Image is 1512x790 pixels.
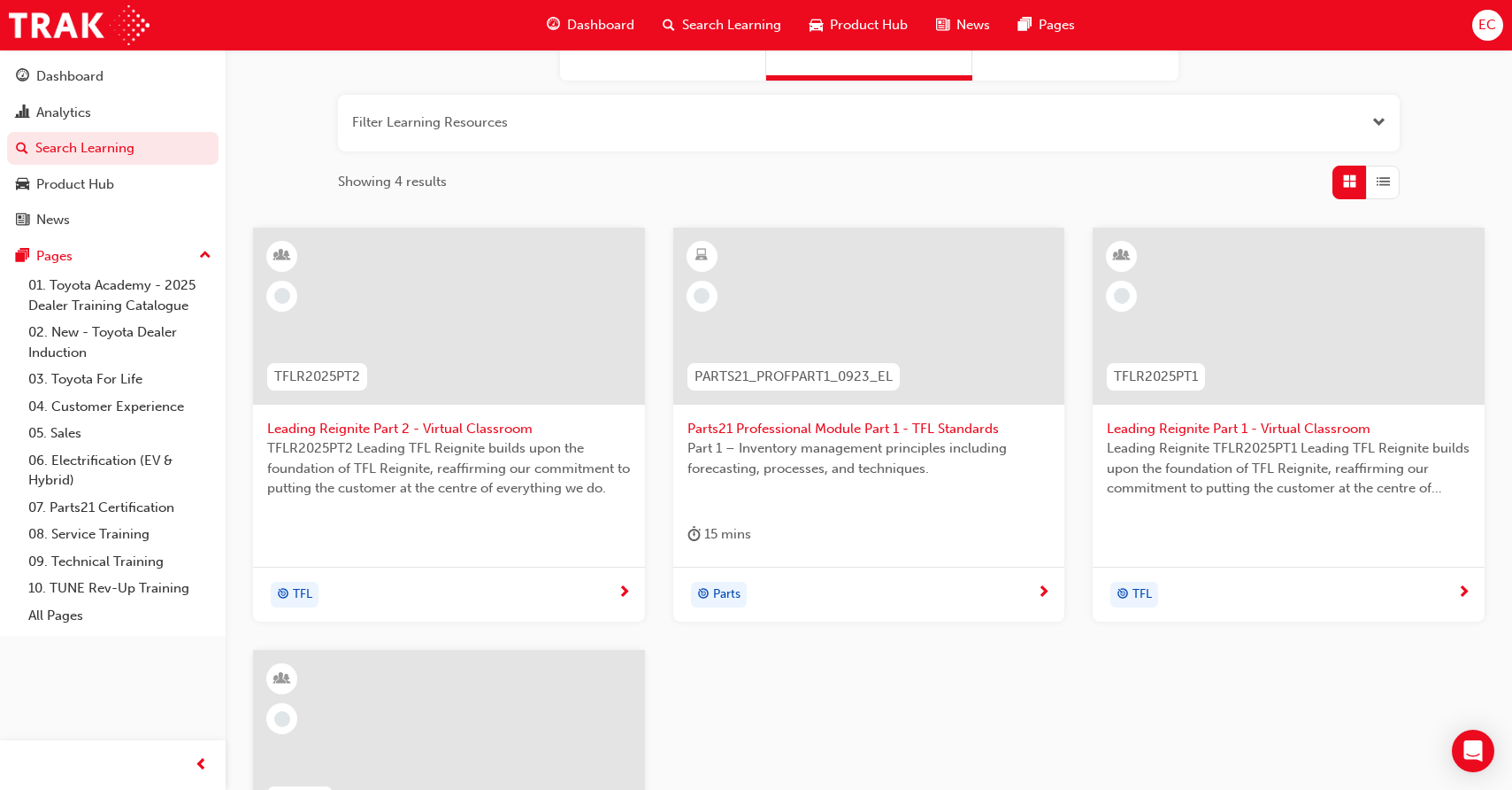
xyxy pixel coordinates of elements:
span: up-icon [199,244,211,267]
a: 03. Toyota For Life [21,366,219,393]
span: next-icon [1457,585,1470,601]
span: TFL [293,585,312,605]
a: guage-iconDashboard [533,7,649,43]
span: Showing 4 results [338,172,447,192]
a: 10. TUNE Rev-Up Training [21,575,219,602]
a: Product Hub [7,168,219,201]
span: car-icon [16,177,29,193]
span: target-icon [1117,584,1129,607]
span: news-icon [936,14,949,36]
div: News [36,210,70,230]
button: Open the filter [1372,112,1385,133]
a: 09. Technical Training [21,548,219,576]
span: Learning Resources [795,32,813,52]
span: News [956,15,990,35]
span: learningResourceType_INSTRUCTOR_LED-icon [276,244,288,267]
span: Product Hub [830,15,908,35]
a: 04. Customer Experience [21,393,219,421]
span: learningRecordVerb_NONE-icon [274,288,290,304]
a: TFLR2025PT2Leading Reignite Part 2 - Virtual ClassroomTFLR2025PT2 Leading TFL Reignite builds upo... [253,228,645,623]
img: Trak [9,5,150,45]
button: Pages [7,240,219,273]
div: Analytics [36,103,91,123]
span: Learning Plans [605,32,623,52]
span: news-icon [16,213,29,228]
a: All Pages [21,602,219,630]
a: Search Learning [7,132,219,165]
a: pages-iconPages [1004,7,1089,43]
span: target-icon [697,584,710,607]
div: Dashboard [36,66,104,87]
a: news-iconNews [922,7,1004,43]
a: 08. Service Training [21,521,219,548]
a: car-iconProduct Hub [795,7,922,43]
span: Pages [1039,15,1075,35]
a: 01. Toyota Academy - 2025 Dealer Training Catalogue [21,272,219,319]
span: target-icon [277,584,289,607]
span: Search Learning [682,15,781,35]
span: learningRecordVerb_NONE-icon [274,711,290,727]
button: DashboardAnalyticsSearch LearningProduct HubNews [7,57,219,240]
span: TFLR2025PT2 Leading TFL Reignite builds upon the foundation of TFL Reignite, reaffirming our comm... [267,438,631,499]
span: prev-icon [195,755,208,777]
span: search-icon [663,14,675,36]
span: TFL [1132,585,1152,605]
span: learningRecordVerb_NONE-icon [1114,288,1130,304]
span: learningResourceType_ELEARNING-icon [695,244,708,267]
span: learningRecordVerb_NONE-icon [694,288,710,304]
a: 07. Parts21 Certification [21,494,219,522]
span: List [1377,172,1390,192]
a: search-iconSearch Learning [649,7,795,43]
span: Leading Reignite Part 2 - Virtual Classroom [267,419,631,439]
span: car-icon [810,14,823,36]
span: Parts [713,585,741,605]
span: Sessions [1037,32,1055,52]
span: next-icon [618,585,631,601]
span: Parts21 Professional Module Part 1 - TFL Standards [687,419,1051,439]
a: 05. Sales [21,420,219,447]
span: pages-icon [16,249,29,265]
span: Leading Reignite TFLR2025PT1 Leading TFL Reignite builds upon the foundation of TFL Reignite, rea... [1107,438,1470,499]
div: Open Intercom Messenger [1452,730,1494,772]
span: guage-icon [16,69,29,85]
div: 15 mins [687,523,751,546]
a: 06. Electrification (EV & Hybrid) [21,447,219,494]
div: Product Hub [36,174,114,195]
a: Dashboard [7,60,219,93]
a: News [7,204,219,236]
span: TFLR2025PT1 [1114,367,1198,387]
span: chart-icon [16,105,29,121]
span: search-icon [16,141,28,157]
a: 02. New - Toyota Dealer Induction [21,319,219,366]
span: learningResourceType_INSTRUCTOR_LED-icon [276,668,288,691]
span: next-icon [1037,585,1050,601]
span: Leading Reignite Part 1 - Virtual Classroom [1107,419,1470,439]
span: pages-icon [1018,14,1032,36]
span: Part 1 – Inventory management principles including forecasting, processes, and techniques. [687,438,1051,478]
span: learningResourceType_INSTRUCTOR_LED-icon [1116,244,1128,267]
span: duration-icon [687,523,701,546]
span: Dashboard [567,15,634,35]
span: Grid [1343,172,1356,192]
span: EC [1478,15,1496,35]
div: Pages [36,246,73,267]
span: guage-icon [547,14,560,36]
a: TFLR2025PT1Leading Reignite Part 1 - Virtual ClassroomLeading Reignite TFLR2025PT1 Leading TFL Re... [1093,228,1485,623]
a: PARTS21_PROFPART1_0923_ELParts21 Professional Module Part 1 - TFL StandardsPart 1 – Inventory man... [673,228,1065,623]
a: Analytics [7,97,219,129]
span: PARTS21_PROFPART1_0923_EL [695,367,893,387]
button: EC [1472,10,1503,41]
span: TFLR2025PT2 [274,367,360,387]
